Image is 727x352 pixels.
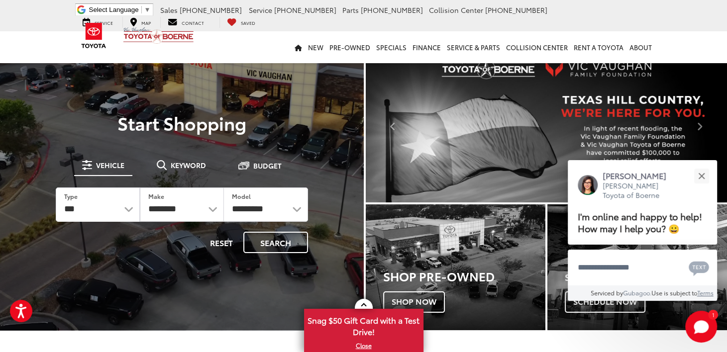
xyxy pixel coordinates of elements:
[686,256,712,278] button: Chat with SMS
[547,204,727,330] div: Toyota
[689,260,709,276] svg: Text
[160,17,211,28] a: Contact
[697,288,714,297] a: Terms
[89,6,151,13] a: Select Language​
[232,192,251,200] label: Model
[565,291,645,312] span: Schedule Now
[571,31,626,63] a: Rent a Toyota
[361,5,423,15] span: [PHONE_NUMBER]
[202,232,241,253] button: Reset
[96,162,124,169] span: Vehicle
[305,31,326,63] a: New
[503,31,571,63] a: Collision Center
[75,17,120,28] a: Service
[603,170,676,181] p: [PERSON_NAME]
[75,19,112,52] img: Toyota
[123,27,194,44] img: Vic Vaughan Toyota of Boerne
[626,31,655,63] a: About
[366,204,545,330] div: Toyota
[243,232,308,253] button: Search
[383,291,445,312] span: Shop Now
[171,162,206,169] span: Keyword
[578,209,702,235] span: I'm online and happy to help! How may I help you? 😀
[342,5,359,15] span: Parts
[241,19,255,26] span: Saved
[219,17,263,28] a: My Saved Vehicles
[160,5,178,15] span: Sales
[565,272,727,282] h4: Schedule Service
[603,181,676,200] p: [PERSON_NAME] Toyota of Boerne
[568,160,717,301] div: Close[PERSON_NAME][PERSON_NAME] Toyota of BoerneI'm online and happy to help! How may I help you?...
[651,288,697,297] span: Use is subject to
[144,6,151,13] span: ▼
[292,31,305,63] a: Home
[366,204,545,330] a: Shop Pre-Owned Shop Now
[568,250,717,285] textarea: Type your message
[180,5,242,15] span: [PHONE_NUMBER]
[410,31,444,63] a: Finance
[591,288,623,297] span: Serviced by
[366,70,420,182] button: Click to view previous picture.
[326,31,373,63] a: Pre-Owned
[148,192,164,200] label: Make
[42,113,322,133] p: Start Shopping
[373,31,410,63] a: Specials
[253,162,282,169] span: Budget
[623,288,651,297] a: Gubagoo.
[685,311,717,343] svg: Start Chat
[547,204,727,330] a: Schedule Service Schedule Now
[249,5,272,15] span: Service
[122,17,158,28] a: Map
[712,312,714,317] span: 1
[691,165,712,186] button: Close
[383,269,545,282] h3: Shop Pre-Owned
[685,311,717,343] button: Toggle Chat Window
[141,6,142,13] span: ​
[444,31,503,63] a: Service & Parts: Opens in a new tab
[429,5,483,15] span: Collision Center
[673,70,727,182] button: Click to view next picture.
[485,5,547,15] span: [PHONE_NUMBER]
[305,310,422,340] span: Snag $50 Gift Card with a Test Drive!
[89,6,139,13] span: Select Language
[274,5,336,15] span: [PHONE_NUMBER]
[64,192,78,200] label: Type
